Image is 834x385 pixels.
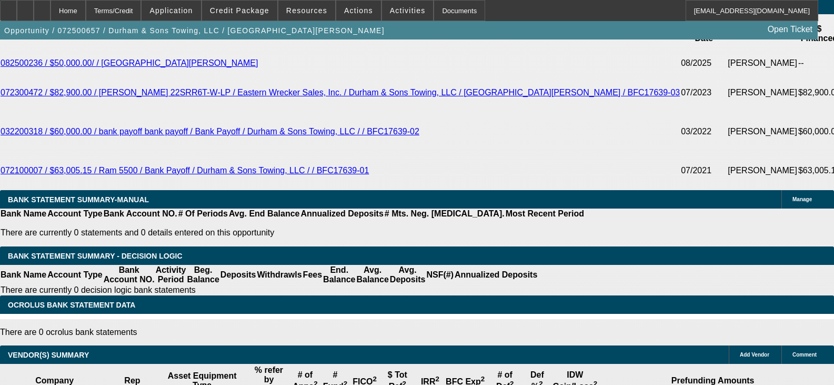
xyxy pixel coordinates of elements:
sup: 2 [435,375,439,383]
span: Comment [792,352,817,358]
span: OCROLUS BANK STATEMENT DATA [8,301,135,309]
th: Avg. Balance [356,265,389,285]
a: 072100007 / $63,005.15 / Ram 5500 / Bank Payoff / Durham & Sons Towing, LLC / / BFC17639-01 [1,166,369,175]
span: Add Vendor [740,352,769,358]
td: 08/2025 [680,53,727,73]
th: End. Balance [323,265,356,285]
td: 07/2021 [680,151,727,190]
th: Avg. Deposits [389,265,426,285]
td: [PERSON_NAME] [727,112,798,151]
th: Most Recent Period [505,209,585,219]
span: Application [149,6,193,15]
p: There are currently 0 statements and 0 details entered on this opportunity [1,228,584,238]
b: Company [35,376,74,385]
th: Deposits [220,265,257,285]
th: Fees [303,265,323,285]
th: # Of Periods [178,209,228,219]
span: Activities [390,6,426,15]
th: Annualized Deposits [454,265,538,285]
th: Beg. Balance [186,265,219,285]
a: 082500236 / $50,000.00/ / [GEOGRAPHIC_DATA][PERSON_NAME] [1,58,258,67]
td: [PERSON_NAME] [727,151,798,190]
th: # Mts. Neg. [MEDICAL_DATA]. [384,209,505,219]
span: Resources [286,6,327,15]
span: Opportunity / 072500657 / Durham & Sons Towing, LLC / [GEOGRAPHIC_DATA][PERSON_NAME] [4,26,385,35]
th: Withdrawls [256,265,302,285]
span: Credit Package [210,6,269,15]
th: Account Type [47,209,103,219]
span: Manage [792,196,812,202]
th: Account Type [47,265,103,285]
span: BANK STATEMENT SUMMARY-MANUAL [8,195,149,204]
th: Avg. End Balance [228,209,300,219]
th: Bank Account NO. [103,265,155,285]
th: Annualized Deposits [300,209,384,219]
button: Activities [382,1,434,21]
b: Prefunding Amounts [671,376,755,385]
th: Bank Account NO. [103,209,178,219]
span: Actions [344,6,373,15]
span: VENDOR(S) SUMMARY [8,351,89,359]
span: Bank Statement Summary - Decision Logic [8,252,183,260]
td: 07/2023 [680,73,727,112]
a: 032200318 / $60,000.00 / bank payoff bank payoff / Bank Payoff / Durham & Sons Towing, LLC / / BF... [1,127,419,136]
button: Resources [278,1,335,21]
b: Rep [124,376,140,385]
td: [PERSON_NAME] [727,53,798,73]
sup: 2 [373,375,377,383]
sup: 2 [481,375,485,383]
td: 03/2022 [680,112,727,151]
a: Open Ticket [763,21,817,38]
button: Application [142,1,200,21]
a: 072300472 / $82,900.00 / [PERSON_NAME] 22SRR6T-W-LP / Eastern Wrecker Sales, Inc. / Durham & Sons... [1,88,680,97]
th: Activity Period [155,265,187,285]
td: [PERSON_NAME] [727,73,798,112]
th: NSF(#) [426,265,454,285]
button: Actions [336,1,381,21]
button: Credit Package [202,1,277,21]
